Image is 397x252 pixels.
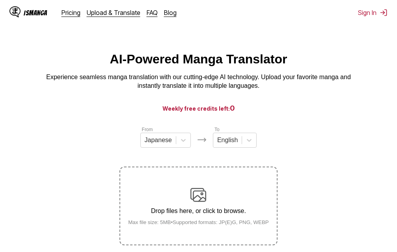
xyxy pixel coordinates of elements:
[9,6,21,17] img: IsManga Logo
[9,6,62,19] a: IsManga LogoIsManga
[358,9,388,17] button: Sign In
[164,9,177,17] a: Blog
[122,208,275,215] p: Drop files here, or click to browse.
[41,73,356,91] p: Experience seamless manga translation with our cutting-edge AI technology. Upload your favorite m...
[142,127,153,132] label: From
[122,219,275,225] small: Max file size: 5MB • Supported formats: JP(E)G, PNG, WEBP
[197,135,207,145] img: Languages icon
[380,9,388,17] img: Sign out
[19,103,378,113] h3: Weekly free credits left:
[110,52,287,67] h1: AI-Powered Manga Translator
[214,127,220,132] label: To
[62,9,80,17] a: Pricing
[24,9,47,17] div: IsManga
[147,9,158,17] a: FAQ
[87,9,140,17] a: Upload & Translate
[230,104,235,112] span: 0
